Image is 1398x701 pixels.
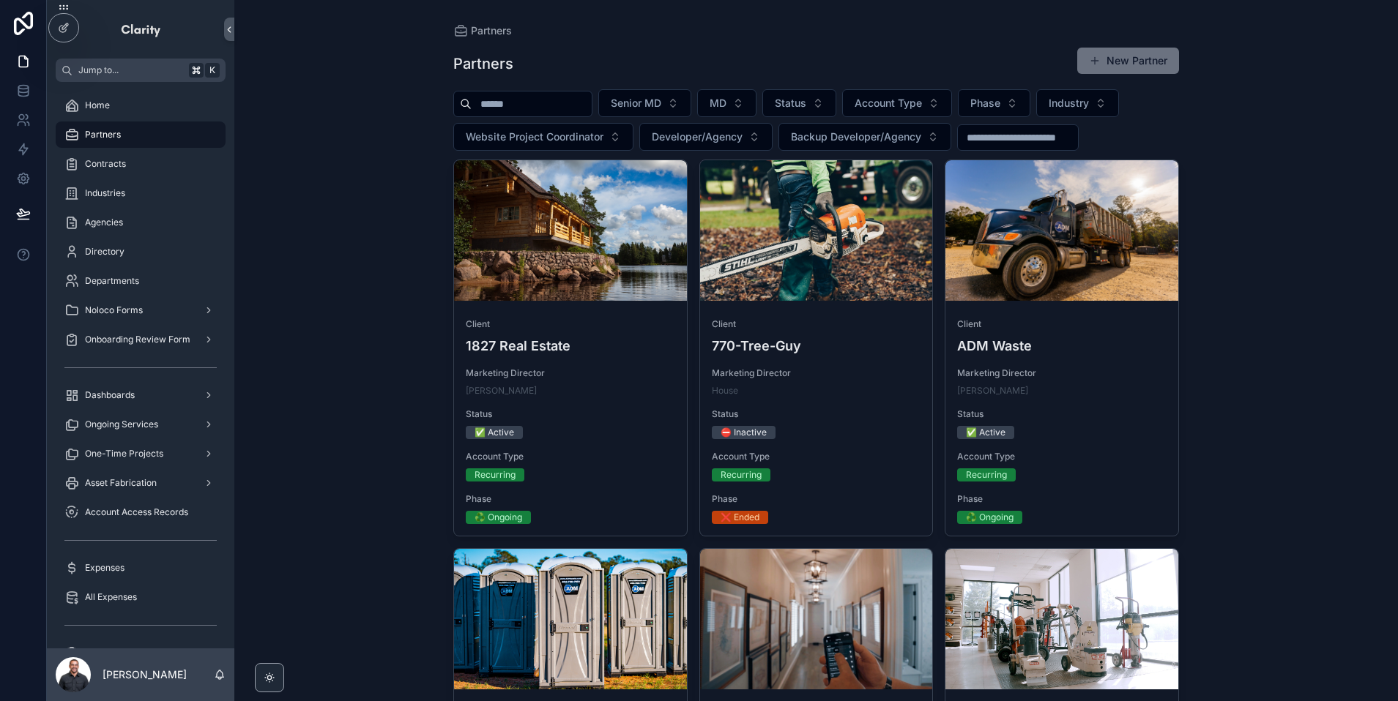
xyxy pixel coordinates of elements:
[56,441,226,467] a: One-Time Projects
[775,96,806,110] span: Status
[466,130,603,144] span: Website Project Coordinator
[700,160,933,301] div: 770-Cropped.webp
[855,96,922,110] span: Account Type
[778,123,951,151] button: Select Button
[120,18,162,41] img: App logo
[466,318,675,330] span: Client
[56,584,226,610] a: All Expenses
[56,92,226,119] a: Home
[721,511,759,524] div: ❌ Ended
[56,151,226,177] a: Contracts
[475,468,516,481] div: Recurring
[712,318,921,330] span: Client
[56,555,226,581] a: Expenses
[454,160,687,301] div: 1827.webp
[598,89,691,117] button: Select Button
[712,408,921,420] span: Status
[453,123,633,151] button: Select Button
[762,89,836,117] button: Select Button
[103,667,187,682] p: [PERSON_NAME]
[699,160,934,536] a: Client770-Tree-GuyMarketing DirectorHouseStatus⛔ InactiveAccount TypeRecurringPhase❌ Ended
[700,549,933,689] div: Aarons.webp
[466,493,675,505] span: Phase
[466,451,675,462] span: Account Type
[842,89,952,117] button: Select Button
[56,411,226,438] a: Ongoing Services
[85,217,123,228] span: Agencies
[56,470,226,496] a: Asset Fabrication
[957,493,1167,505] span: Phase
[85,246,124,258] span: Directory
[1049,96,1089,110] span: Industry
[85,304,143,316] span: Noloco Forms
[85,275,139,287] span: Departments
[475,511,522,524] div: ♻️ Ongoing
[1036,89,1119,117] button: Select Button
[697,89,756,117] button: Select Button
[471,23,512,38] span: Partners
[453,23,512,38] a: Partners
[56,297,226,323] a: Noloco Forms
[78,64,183,76] span: Jump to...
[639,123,773,151] button: Select Button
[56,268,226,294] a: Departments
[475,426,514,439] div: ✅ Active
[85,506,188,518] span: Account Access Records
[652,130,743,144] span: Developer/Agency
[957,318,1167,330] span: Client
[56,326,226,353] a: Onboarding Review Form
[85,591,137,603] span: All Expenses
[47,82,234,648] div: scrollable content
[957,451,1167,462] span: Account Type
[453,53,513,74] h1: Partners
[721,426,767,439] div: ⛔ Inactive
[791,130,921,144] span: Backup Developer/Agency
[56,121,226,148] a: Partners
[56,180,226,206] a: Industries
[466,336,675,356] h4: 1827 Real Estate
[957,367,1167,379] span: Marketing Director
[466,367,675,379] span: Marketing Director
[454,549,687,689] div: DSC05378-_1_.webp
[721,468,762,481] div: Recurring
[85,477,157,489] span: Asset Fabrication
[466,408,675,420] span: Status
[957,336,1167,356] h4: ADM Waste
[710,96,726,110] span: MD
[1077,48,1179,74] button: New Partner
[957,408,1167,420] span: Status
[712,493,921,505] span: Phase
[966,468,1007,481] div: Recurring
[56,640,226,666] a: My Forms
[611,96,661,110] span: Senior MD
[85,334,190,345] span: Onboarding Review Form
[85,562,124,574] span: Expenses
[85,100,110,111] span: Home
[966,426,1005,439] div: ✅ Active
[56,209,226,236] a: Agencies
[85,389,135,401] span: Dashboards
[56,239,226,265] a: Directory
[207,64,218,76] span: K
[712,336,921,356] h4: 770-Tree-Guy
[85,419,158,430] span: Ongoing Services
[945,549,1178,689] div: able-Cropped.webp
[85,158,126,170] span: Contracts
[453,160,688,536] a: Client1827 Real EstateMarketing Director[PERSON_NAME]Status✅ ActiveAccount TypeRecurringPhase♻️ O...
[56,382,226,408] a: Dashboards
[712,451,921,462] span: Account Type
[85,647,127,659] span: My Forms
[85,187,125,199] span: Industries
[945,160,1179,536] a: ClientADM WasteMarketing Director[PERSON_NAME]Status✅ ActiveAccount TypeRecurringPhase♻️ Ongoing
[957,385,1028,397] a: [PERSON_NAME]
[970,96,1000,110] span: Phase
[85,448,163,460] span: One-Time Projects
[466,385,537,397] a: [PERSON_NAME]
[712,385,738,397] a: House
[712,367,921,379] span: Marketing Director
[56,499,226,525] a: Account Access Records
[56,59,226,82] button: Jump to...K
[945,160,1178,301] div: adm-Cropped.webp
[958,89,1030,117] button: Select Button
